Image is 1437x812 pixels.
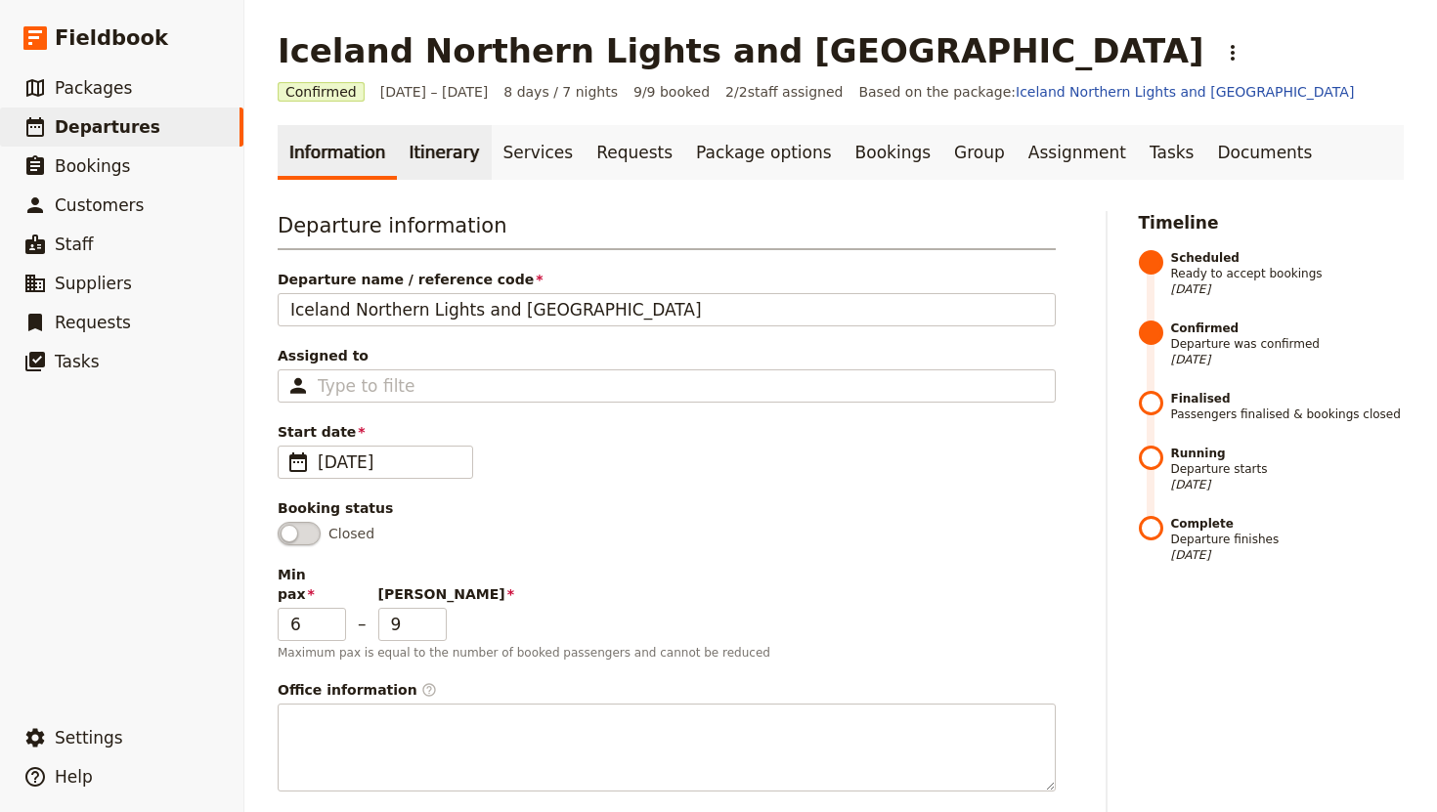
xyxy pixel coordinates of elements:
span: Departure starts [1171,446,1405,492]
span: ​ [421,682,437,698]
span: Suppliers [55,274,132,293]
span: Departure name / reference code [278,270,1056,289]
span: Min pax [278,565,346,604]
div: Booking status [278,498,1056,518]
a: Information [278,125,397,180]
strong: Finalised [1171,391,1405,406]
span: Customers [55,195,144,215]
strong: Confirmed [1171,321,1405,336]
a: Services [492,125,586,180]
h2: Timeline [1139,211,1405,235]
span: Staff [55,235,94,254]
span: Fieldbook [55,23,168,53]
span: 2 / 2 staff assigned [725,82,843,102]
span: Settings [55,728,123,748]
input: Departure name / reference code [278,293,1056,326]
h3: Departure information [278,211,1056,250]
span: Departure finishes [1171,516,1405,563]
h1: Iceland Northern Lights and [GEOGRAPHIC_DATA] [278,31,1204,70]
span: Requests [55,313,131,332]
span: 8 days / 7 nights [503,82,618,102]
strong: Complete [1171,516,1405,532]
a: Requests [585,125,684,180]
span: – [358,612,367,641]
a: Iceland Northern Lights and [GEOGRAPHIC_DATA] [1016,84,1354,100]
span: Passengers finalised & bookings closed [1171,391,1405,422]
span: [DATE] [1171,352,1405,367]
a: Itinerary [397,125,491,180]
a: Tasks [1138,125,1206,180]
a: Documents [1205,125,1324,180]
a: Group [942,125,1017,180]
span: Ready to accept bookings [1171,250,1405,297]
strong: Scheduled [1171,250,1405,266]
span: [DATE] [1171,281,1405,297]
span: 9/9 booked [633,82,710,102]
span: Start date [278,422,1056,442]
span: [DATE] – [DATE] [380,82,489,102]
input: [PERSON_NAME] [378,608,447,641]
button: Actions [1216,36,1249,69]
strong: Running [1171,446,1405,461]
span: Bookings [55,156,130,176]
span: Departures [55,117,160,137]
span: Based on the package: [858,82,1354,102]
span: [DATE] [1171,477,1405,492]
input: Assigned to [318,374,415,398]
span: Confirmed [278,82,365,102]
span: Packages [55,78,132,98]
textarea: Office information​ [278,704,1056,791]
a: Package options [684,125,843,180]
input: Min pax [278,608,346,641]
span: [DATE] [1171,547,1405,563]
span: Help [55,767,93,787]
p: Maximum pax is equal to the number of booked passengers and cannot be reduced [278,645,1056,661]
span: Departure was confirmed [1171,321,1405,367]
a: Bookings [844,125,942,180]
span: Assigned to [278,346,1056,365]
span: [PERSON_NAME] [378,584,447,604]
a: Assignment [1017,125,1138,180]
span: ​ [286,450,310,474]
span: Closed [328,524,374,543]
span: Office information [278,680,1056,700]
span: [DATE] [318,450,460,474]
span: Tasks [55,352,100,371]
